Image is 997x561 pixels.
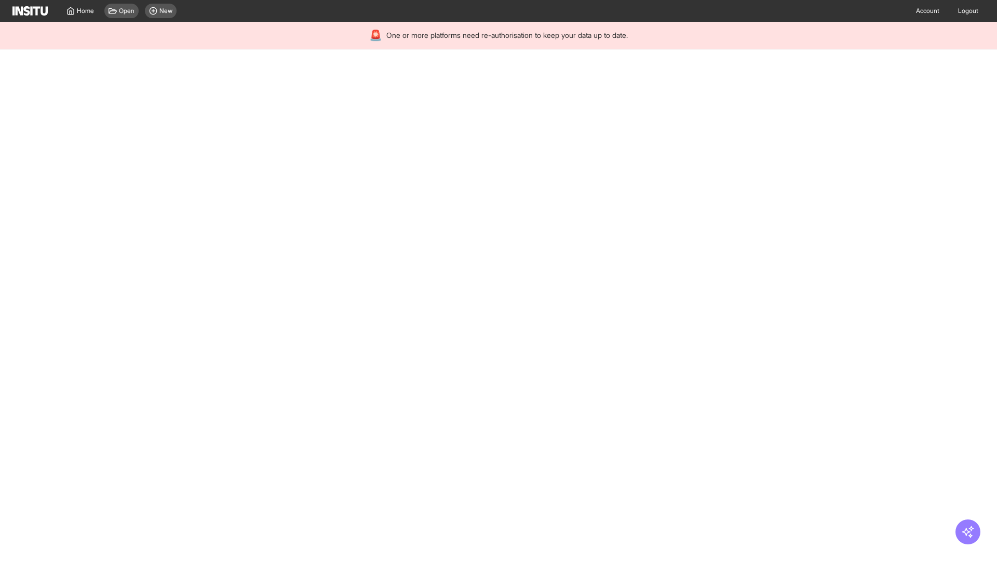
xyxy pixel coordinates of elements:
[12,6,48,16] img: Logo
[369,28,382,43] div: 🚨
[77,7,94,15] span: Home
[159,7,172,15] span: New
[386,30,628,41] span: One or more platforms need re-authorisation to keep your data up to date.
[119,7,134,15] span: Open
